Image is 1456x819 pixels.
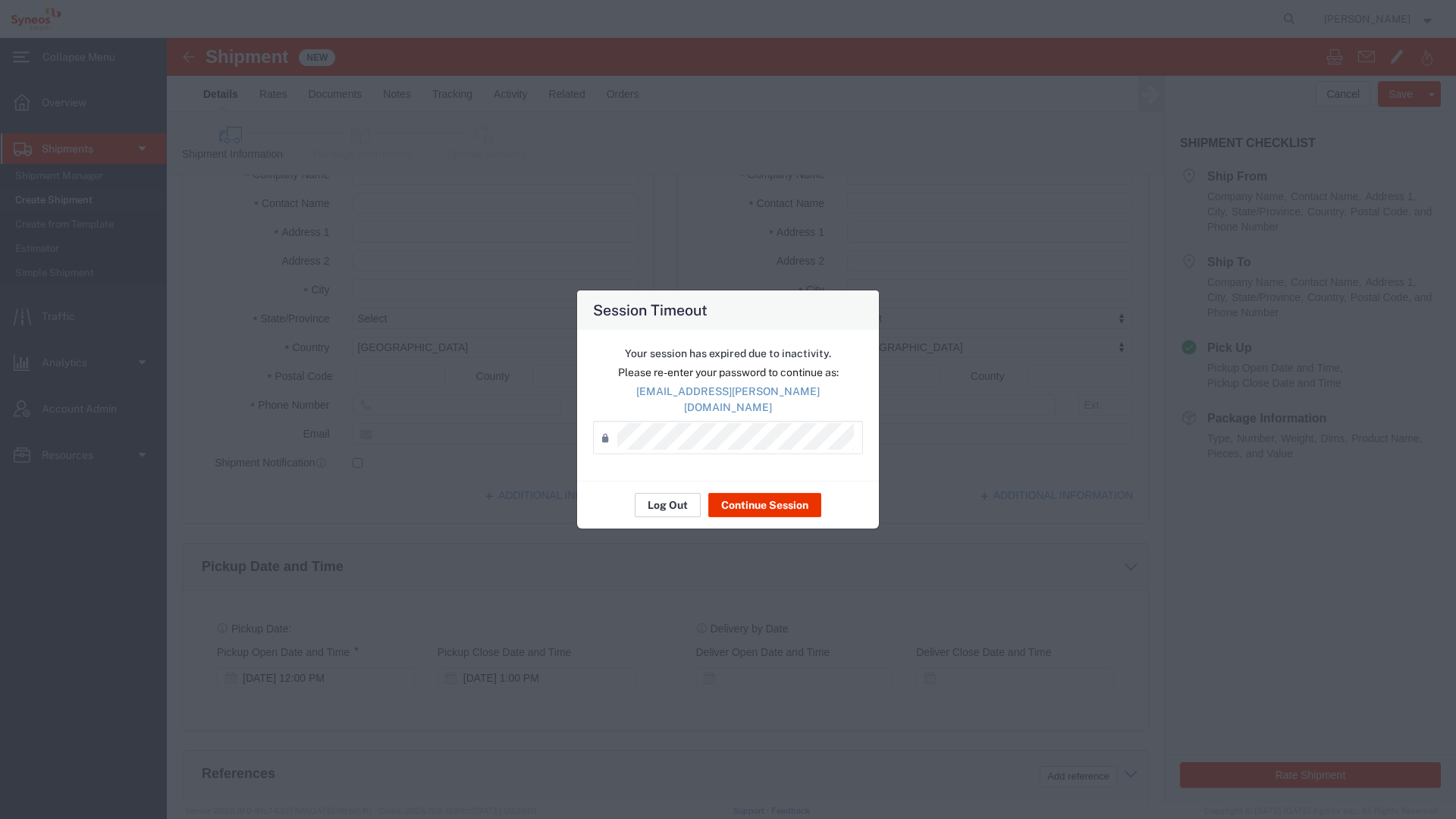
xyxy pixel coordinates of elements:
[593,299,708,321] h4: Session Timeout
[593,384,863,416] p: [EMAIL_ADDRESS][PERSON_NAME][DOMAIN_NAME]
[708,493,821,517] button: Continue Session
[593,346,863,362] p: Your session has expired due to inactivity.
[635,493,701,517] button: Log Out
[593,365,863,381] p: Please re-enter your password to continue as:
